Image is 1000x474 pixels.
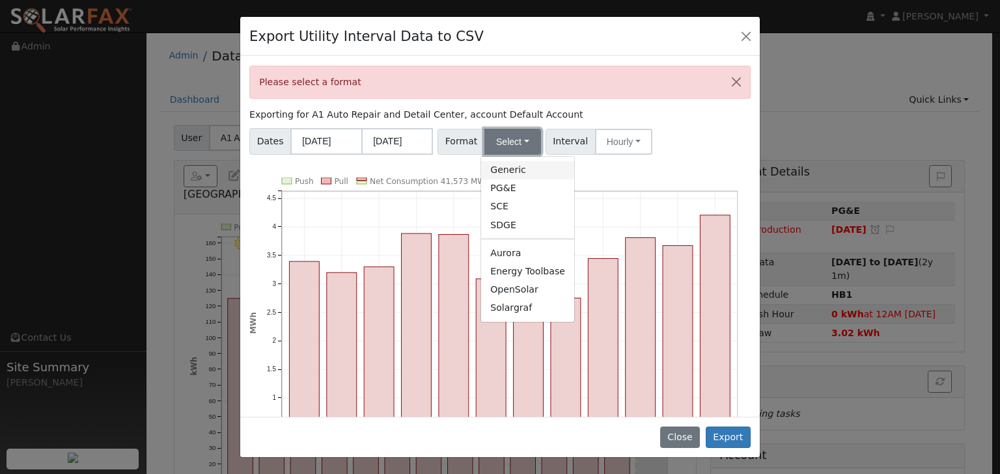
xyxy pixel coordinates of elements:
[295,177,314,186] text: Push
[701,215,730,455] rect: onclick=""
[551,298,581,455] rect: onclick=""
[272,337,276,345] text: 2
[481,179,574,198] a: PG&E
[267,365,276,373] text: 1.5
[481,198,574,216] a: SCE
[595,129,652,155] button: Hourly
[481,280,574,298] a: OpenSolar
[370,177,490,186] text: Net Consumption 41,573 MWh
[272,280,276,287] text: 3
[626,238,656,455] rect: onclick=""
[327,272,357,454] rect: onclick=""
[437,129,485,155] span: Format
[439,235,469,455] rect: onclick=""
[249,312,258,334] text: MWh
[663,246,693,455] rect: onclick=""
[706,427,751,449] button: Export
[249,66,751,99] div: Please select a format
[249,128,291,155] span: Dates
[402,233,432,454] rect: onclick=""
[484,129,541,155] button: Select
[737,27,755,45] button: Close
[481,216,574,234] a: SDGE
[660,427,700,449] button: Close
[249,26,484,47] h4: Export Utility Interval Data to CSV
[514,287,544,455] rect: onclick=""
[481,244,574,262] a: Aurora
[267,252,276,259] text: 3.5
[546,129,596,155] span: Interval
[588,259,618,455] rect: onclick=""
[267,194,276,202] text: 4.5
[267,309,276,316] text: 2.5
[272,223,276,230] text: 4
[290,261,320,455] rect: onclick=""
[364,267,394,454] rect: onclick=""
[272,394,276,401] text: 1
[476,279,506,455] rect: onclick=""
[723,66,750,98] button: Close
[481,161,574,179] a: Generic
[335,177,348,186] text: Pull
[481,262,574,280] a: Energy Toolbase
[249,108,583,122] label: Exporting for A1 Auto Repair and Detail Center, account Default Account
[481,299,574,317] a: Solargraf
